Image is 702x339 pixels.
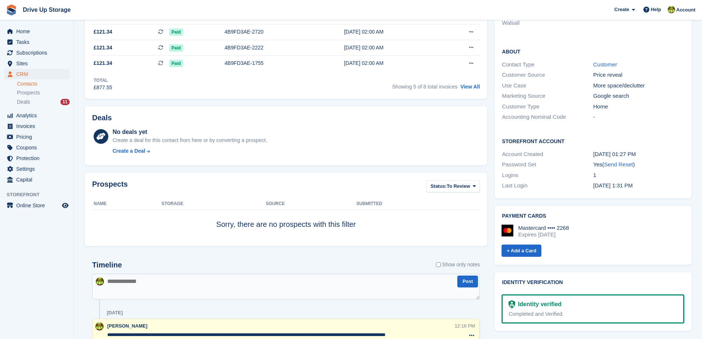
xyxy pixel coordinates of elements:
[16,26,60,37] span: Home
[593,103,684,111] div: Home
[502,92,593,100] div: Marketing Source
[4,164,70,174] a: menu
[4,37,70,47] a: menu
[4,174,70,185] a: menu
[593,92,684,100] div: Google search
[94,77,112,84] div: Total
[224,44,321,52] div: 4B9FD3AE-2222
[95,322,104,331] img: Lindsay Dawes
[16,58,60,69] span: Sites
[502,171,593,180] div: Logins
[112,147,145,155] div: Create a Deal
[4,142,70,153] a: menu
[6,4,17,15] img: stora-icon-8386f47178a22dfd0bd8f6a31ec36ba5ce8667c1dd55bd0f319d3a0aa187defe.svg
[92,261,122,269] h2: Timeline
[92,198,161,210] th: Name
[216,220,356,228] span: Sorry, there are no prospects with this filter
[94,59,112,67] span: £121.34
[502,137,684,145] h2: Storefront Account
[4,48,70,58] a: menu
[16,69,60,79] span: CRM
[112,147,267,155] a: Create a Deal
[593,160,684,169] div: Yes
[602,161,635,167] span: ( )
[457,276,478,288] button: Post
[593,171,684,180] div: 1
[509,310,677,318] div: Completed and Verified.
[16,110,60,121] span: Analytics
[266,198,356,210] th: Source
[502,213,684,219] h2: Payment cards
[17,98,30,105] span: Deals
[60,99,70,105] div: 11
[502,181,593,190] div: Last Login
[4,69,70,79] a: menu
[344,59,442,67] div: [DATE] 02:00 AM
[502,71,593,79] div: Customer Source
[502,48,684,55] h2: About
[92,114,112,122] h2: Deals
[107,310,123,316] div: [DATE]
[604,161,633,167] a: Send Reset
[436,261,480,269] label: Show only notes
[593,182,633,188] time: 2025-01-18 13:31:18 UTC
[161,198,266,210] th: Storage
[593,82,684,90] div: More space/declutter
[593,61,617,68] a: Customer
[16,37,60,47] span: Tasks
[518,225,569,231] div: Mastercard •••• 2268
[502,113,593,121] div: Accounting Nominal Code
[614,6,629,13] span: Create
[4,132,70,142] a: menu
[112,128,267,136] div: No deals yet
[16,142,60,153] span: Coupons
[17,89,70,97] a: Prospects
[16,164,60,174] span: Settings
[502,160,593,169] div: Password Set
[426,180,480,192] button: Status: To Review
[16,121,60,131] span: Invoices
[16,153,60,163] span: Protection
[651,6,661,13] span: Help
[17,80,70,87] a: Contacts
[436,261,441,269] input: Show only notes
[502,225,513,236] img: Mastercard Logo
[94,84,112,91] div: £877.55
[447,183,470,190] span: To Review
[4,110,70,121] a: menu
[94,28,112,36] span: £121.34
[668,6,675,13] img: Lindsay Dawes
[169,44,183,52] span: Paid
[17,89,40,96] span: Prospects
[593,113,684,121] div: -
[344,28,442,36] div: [DATE] 02:00 AM
[593,150,684,159] div: [DATE] 01:27 PM
[16,132,60,142] span: Pricing
[4,200,70,211] a: menu
[430,183,447,190] span: Status:
[4,58,70,69] a: menu
[112,136,267,144] div: Create a deal for this contact from here or by converting a prospect.
[460,84,480,90] a: View All
[224,28,321,36] div: 4B9FD3AE-2720
[344,44,442,52] div: [DATE] 02:00 AM
[455,322,475,329] div: 12:16 PM
[502,150,593,159] div: Account Created
[92,180,128,194] h2: Prospects
[676,6,695,14] span: Account
[502,82,593,90] div: Use Case
[20,4,74,16] a: Drive Up Storage
[96,277,104,286] img: Lindsay Dawes
[515,300,562,309] div: Identity verified
[17,98,70,106] a: Deals 11
[4,153,70,163] a: menu
[4,26,70,37] a: menu
[392,84,457,90] span: Showing 5 of 8 total invoices
[502,19,593,27] li: Walsall
[356,198,480,210] th: Submitted
[502,245,541,257] a: + Add a Card
[169,60,183,67] span: Paid
[593,71,684,79] div: Price reveal
[4,121,70,131] a: menu
[7,191,73,198] span: Storefront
